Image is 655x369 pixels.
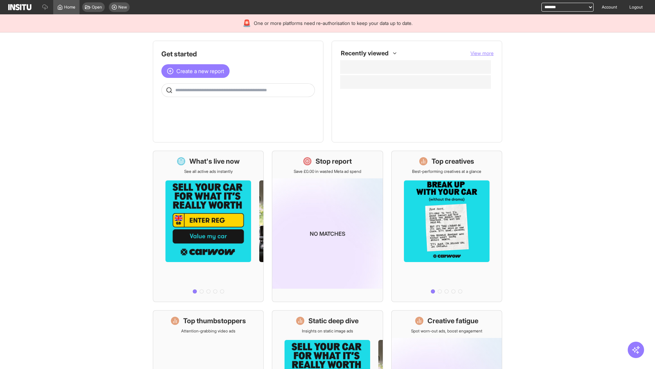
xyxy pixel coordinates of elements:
[294,169,361,174] p: Save £0.00 in wasted Meta ad spend
[316,156,352,166] h1: Stop report
[181,328,235,334] p: Attention-grabbing video ads
[118,4,127,10] span: New
[184,169,233,174] p: See all active ads instantly
[183,316,246,326] h1: Top thumbstoppers
[64,4,75,10] span: Home
[161,64,230,78] button: Create a new report
[470,50,494,56] span: View more
[243,18,251,28] div: 🚨
[391,151,502,302] a: Top creativesBest-performing creatives at a glance
[189,156,240,166] h1: What's live now
[432,156,474,166] h1: Top creatives
[92,4,102,10] span: Open
[254,20,412,27] span: One or more platforms need re-authorisation to keep your data up to date.
[412,169,481,174] p: Best-performing creatives at a glance
[153,151,264,302] a: What's live nowSee all active ads instantly
[8,4,31,10] img: Logo
[308,316,359,326] h1: Static deep dive
[310,230,345,238] p: No matches
[161,49,315,59] h1: Get started
[176,67,224,75] span: Create a new report
[272,178,382,289] img: coming-soon-gradient_kfitwp.png
[302,328,353,334] p: Insights on static image ads
[272,151,383,302] a: Stop reportSave £0.00 in wasted Meta ad spendNo matches
[470,50,494,57] button: View more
